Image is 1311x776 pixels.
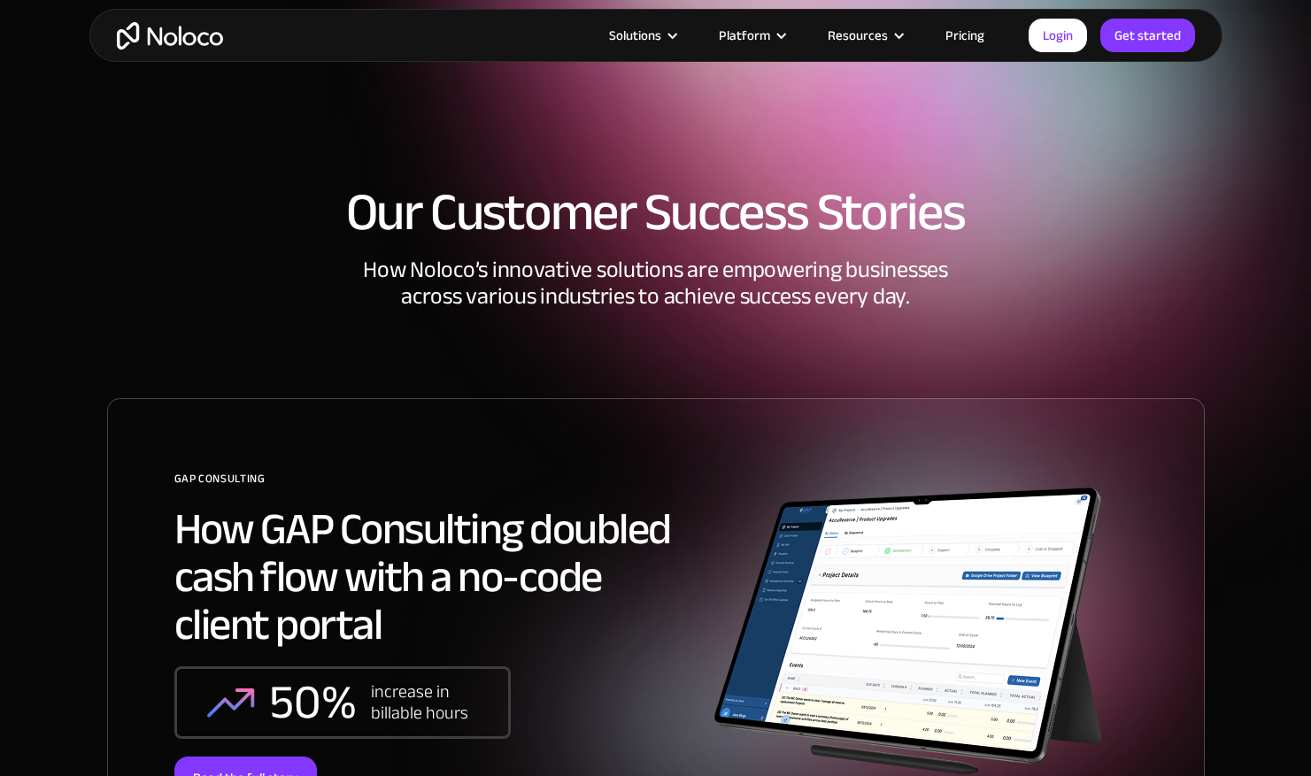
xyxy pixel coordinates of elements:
[107,186,1205,239] h1: Our Customer Success Stories
[587,24,697,47] div: Solutions
[828,24,888,47] div: Resources
[117,22,223,50] a: home
[174,505,697,649] h2: How GAP Consulting doubled cash flow with a no-code client portal
[1029,19,1087,52] a: Login
[107,257,1205,398] div: How Noloco’s innovative solutions are empowering businesses across various industries to achieve ...
[174,465,697,505] div: GAP Consulting
[697,24,806,47] div: Platform
[1100,19,1195,52] a: Get started
[923,24,1006,47] a: Pricing
[609,24,661,47] div: Solutions
[719,24,770,47] div: Platform
[371,681,477,724] div: increase in billable hours
[269,676,357,729] div: 50%
[806,24,923,47] div: Resources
